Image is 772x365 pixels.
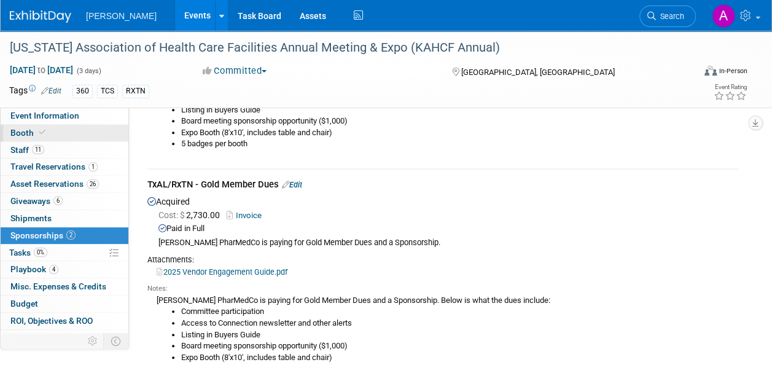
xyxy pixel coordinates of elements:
a: Attachments4 [1,330,128,347]
span: 2 [66,230,76,240]
a: Asset Reservations26 [1,176,128,192]
div: [US_STATE] Association of Health Care Facilities Annual Meeting & Expo (KAHCF Annual) [6,37,684,59]
div: Notes: [147,284,738,294]
a: Budget [1,296,128,312]
span: Sponsorships [10,230,76,240]
span: 0% [34,248,47,257]
span: ROI, Objectives & ROO [10,316,93,326]
li: Expo Booth (8'x10', includes table and chair) [181,352,738,364]
li: Committee participation [181,306,738,318]
span: Shipments [10,213,52,223]
div: 360 [72,85,93,98]
span: [GEOGRAPHIC_DATA], [GEOGRAPHIC_DATA] [461,68,615,77]
span: Booth [10,128,48,138]
a: Edit [282,180,302,189]
span: (3 days) [76,67,101,75]
div: RXTN [122,85,149,98]
a: Event Information [1,108,128,124]
a: Misc. Expenses & Credits [1,278,128,295]
td: Toggle Event Tabs [104,333,129,349]
span: 1 [88,162,98,171]
a: ROI, Objectives & ROO [1,313,128,329]
img: ExhibitDay [10,10,71,23]
span: 26 [87,179,99,189]
span: [PERSON_NAME] [86,11,157,21]
span: Attachments [10,333,72,343]
span: Search [656,12,684,21]
a: Playbook4 [1,261,128,278]
a: Invoice [227,211,267,220]
a: Search [639,6,696,27]
a: Edit [41,87,61,95]
div: Event Format [640,64,747,82]
img: Amber Vincent [712,4,735,28]
li: Listing in Buyers Guide [181,329,738,341]
a: Booth [1,125,128,141]
li: 5 badges per booth [181,138,738,150]
span: Travel Reservations [10,162,98,171]
a: Staff11 [1,142,128,159]
span: 4 [49,265,58,274]
span: [DATE] [DATE] [9,65,74,76]
a: 2025 Vendor Engagement Guide.pdf [157,267,287,277]
span: 6 [53,196,63,205]
span: to [36,65,47,75]
span: Misc. Expenses & Credits [10,281,106,291]
img: Format-Inperson.png [704,66,717,76]
li: Listing in Buyers Guide [181,104,738,116]
a: Travel Reservations1 [1,159,128,175]
a: Giveaways6 [1,193,128,210]
span: 4 [63,333,72,342]
div: In-Person [719,66,747,76]
span: Asset Reservations [10,179,99,189]
li: Board meeting sponsorship opportunity ($1,000) [181,340,738,352]
span: Playbook [10,264,58,274]
div: Event Rating [714,84,747,90]
li: Board meeting sponsorship opportunity ($1,000) [181,116,738,127]
div: Attachments: [147,254,738,265]
a: Sponsorships2 [1,227,128,244]
div: Paid in Full [158,223,738,235]
span: 2,730.00 [158,210,225,220]
span: Giveaways [10,196,63,206]
span: 11 [32,145,44,154]
li: Access to Connection newsletter and other alerts [181,318,738,329]
span: Cost: $ [158,210,186,220]
a: Tasks0% [1,245,128,261]
i: Booth reservation complete [39,129,45,136]
button: Committed [198,65,271,77]
span: Tasks [9,248,47,257]
div: 360 is ONLY paying for Gold Member Dues, not a Sponsorship. Below is what the dues include: [147,69,738,150]
td: Personalize Event Tab Strip [82,333,104,349]
div: [PERSON_NAME] PharMedCo is paying for Gold Member Dues and a Sponsorship. [158,238,738,248]
span: Staff [10,145,44,155]
span: Event Information [10,111,79,120]
a: Shipments [1,210,128,227]
span: Budget [10,299,38,308]
div: TxAL/RxTN - Gold Member Dues [147,178,738,194]
td: Tags [9,84,61,98]
div: TCS [97,85,118,98]
li: Expo Booth (8'x10', includes table and chair) [181,127,738,139]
